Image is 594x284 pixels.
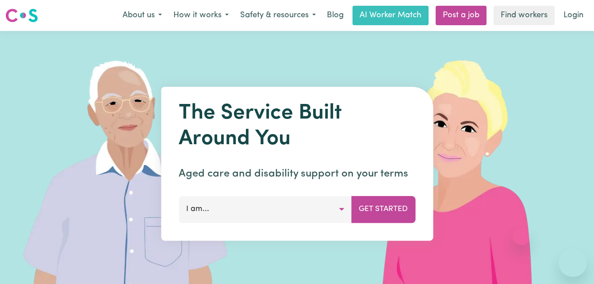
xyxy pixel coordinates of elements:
iframe: Button to launch messaging window [559,249,587,277]
button: About us [117,6,168,25]
iframe: Close message [513,227,530,245]
button: Safety & resources [234,6,322,25]
a: AI Worker Match [353,6,429,25]
a: Careseekers logo [5,5,38,26]
button: Get Started [351,196,415,223]
button: How it works [168,6,234,25]
a: Blog [322,6,349,25]
p: Aged care and disability support on your terms [179,166,415,182]
h1: The Service Built Around You [179,101,415,152]
button: I am... [179,196,352,223]
img: Careseekers logo [5,8,38,23]
a: Login [558,6,589,25]
a: Post a job [436,6,487,25]
a: Find workers [494,6,555,25]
